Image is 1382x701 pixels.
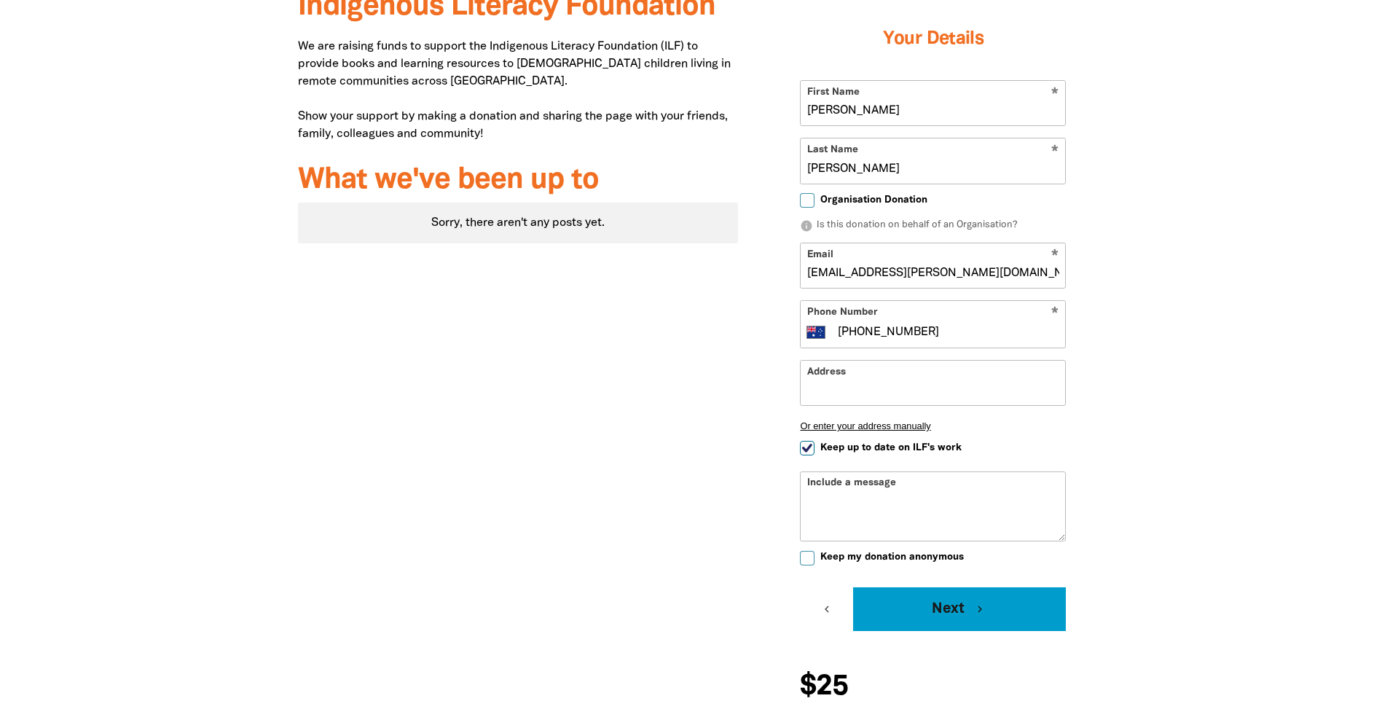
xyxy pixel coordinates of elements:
input: Keep my donation anonymous [800,551,814,565]
button: chevron_left [800,587,853,631]
div: Sorry, there aren't any posts yet. [298,203,739,243]
i: Required [1051,307,1059,321]
i: info [800,219,813,232]
div: Paginated content [298,203,739,243]
p: Is this donation on behalf of an Organisation? [800,219,1066,233]
input: Keep up to date on ILF's work [800,441,814,455]
button: Or enter your address manually [800,420,1066,431]
i: chevron_left [820,603,833,616]
span: Keep my donation anonymous [820,550,964,564]
span: Keep up to date on ILF's work [820,441,962,455]
p: We are raising funds to support the Indigenous Literacy Foundation (ILF) to provide books and lea... [298,38,739,143]
button: Next chevron_right [853,587,1066,631]
h3: Your Details [800,10,1066,68]
span: Organisation Donation [820,193,927,207]
input: Organisation Donation [800,193,814,208]
h3: What we've been up to [298,165,739,197]
i: chevron_right [973,603,986,616]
